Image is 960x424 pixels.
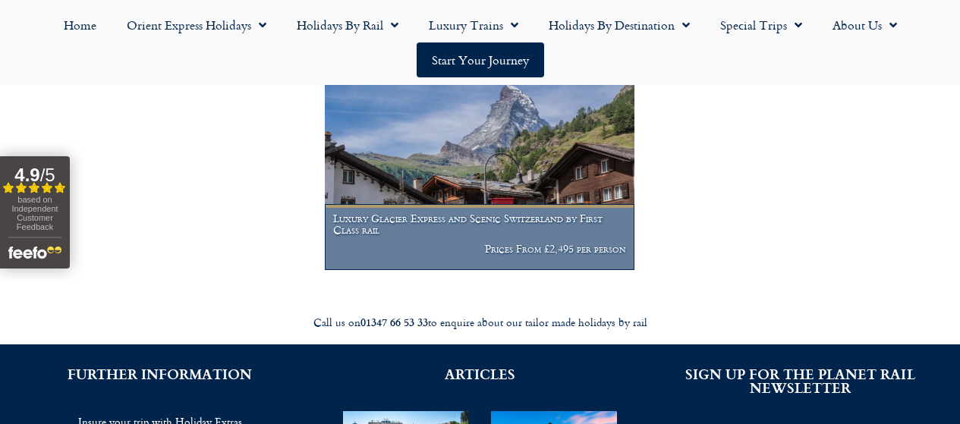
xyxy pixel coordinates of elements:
[333,243,625,255] p: Prices From £2,495 per person
[49,8,112,42] a: Home
[663,367,937,394] h2: SIGN UP FOR THE PLANET RAIL NEWSLETTER
[325,60,634,270] a: Luxury Glacier Express and Scenic Switzerland by First Class rail Prices From £2,495 per person
[343,367,618,381] h2: ARTICLES
[8,8,952,77] nav: Menu
[282,8,414,42] a: Holidays by Rail
[333,212,625,237] h1: Luxury Glacier Express and Scenic Switzerland by First Class rail
[817,8,912,42] a: About Us
[417,42,544,77] a: Start your Journey
[534,8,705,42] a: Holidays by Destination
[23,367,297,381] h2: FURTHER INFORMATION
[705,8,817,42] a: Special Trips
[414,8,534,42] a: Luxury Trains
[360,314,428,330] strong: 01347 66 53 33
[112,8,282,42] a: Orient Express Holidays
[55,316,905,330] div: Call us on to enquire about our tailor made holidays by rail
